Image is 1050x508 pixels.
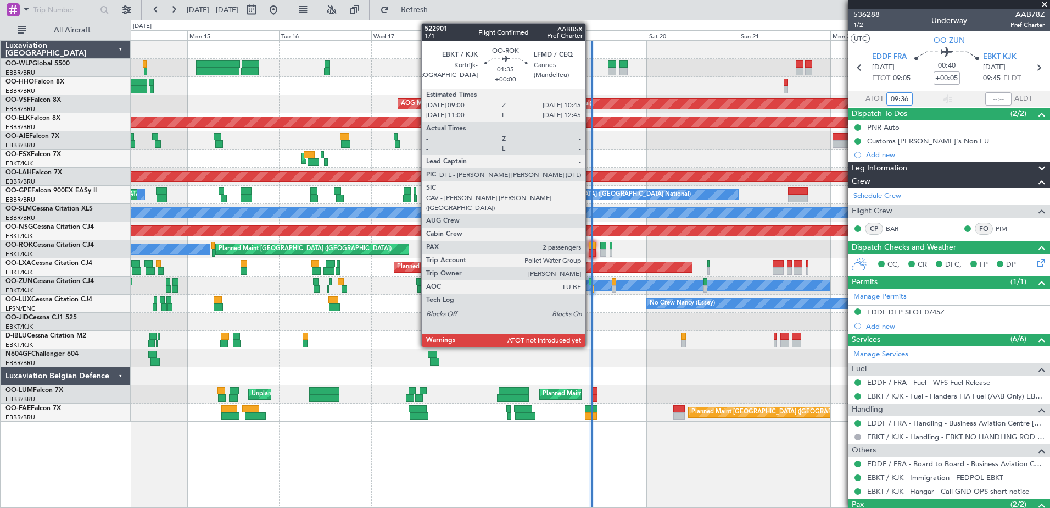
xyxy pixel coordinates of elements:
span: OO-LXA [5,260,31,267]
div: AOG Maint Kortrijk-[GEOGRAPHIC_DATA] [305,150,425,167]
div: Owner [516,277,534,294]
a: EDDF / FRA - Board to Board - Business Aviation Centre [GEOGRAPHIC_DATA] ([PERSON_NAME] Avn) EDDF... [867,459,1045,468]
a: EBBR/BRU [5,141,35,150]
div: Wed 17 [371,30,463,40]
a: EBBR/BRU [5,214,35,222]
span: 1/2 [853,20,880,30]
a: PIM [996,224,1020,234]
div: Mon 22 [830,30,922,40]
a: Manage Permits [853,291,907,302]
span: [DATE] [872,62,895,73]
input: --:-- [886,92,913,106]
div: Customs [PERSON_NAME]'s Non EU [867,136,989,146]
div: Tue 16 [279,30,371,40]
div: Planned Maint [GEOGRAPHIC_DATA] ([GEOGRAPHIC_DATA] National) [543,386,741,402]
span: OO-ROK [5,242,33,249]
a: OO-FSXFalcon 7X [5,151,61,158]
a: OO-LAHFalcon 7X [5,169,62,176]
a: OO-LXACessna Citation CJ4 [5,260,92,267]
span: OO-SLM [5,206,32,212]
span: 09:45 [983,73,1001,84]
a: BAR [886,224,911,234]
a: OO-FAEFalcon 7X [5,405,61,412]
span: [DATE] [983,62,1006,73]
a: EBBR/BRU [5,178,35,186]
span: Others [852,444,876,457]
a: OO-SLMCessna Citation XLS [5,206,93,212]
span: OO-ZUN [5,278,33,285]
span: (2/2) [1010,108,1026,119]
span: OO-ELK [5,115,30,122]
a: EBKT/KJK [5,250,33,258]
span: Flight Crew [852,205,892,218]
span: All Aircraft [29,26,116,34]
span: ATOT [865,93,884,104]
div: Fri 19 [555,30,646,40]
span: EBKT KJK [983,52,1017,63]
a: EBKT/KJK [5,159,33,168]
a: OO-ZUNCessna Citation CJ4 [5,278,94,285]
a: EBBR/BRU [5,413,35,422]
a: EBKT/KJK [5,323,33,331]
span: N604GF [5,351,31,357]
a: EBBR/BRU [5,69,35,77]
button: UTC [851,34,870,43]
div: AOG Maint [GEOGRAPHIC_DATA] ([GEOGRAPHIC_DATA] National) [401,96,591,112]
a: EBBR/BRU [5,123,35,131]
span: Permits [852,276,878,289]
span: OO-VSF [5,97,31,103]
a: OO-AIEFalcon 7X [5,133,59,140]
span: (6/6) [1010,333,1026,345]
span: OO-NSG [5,224,33,230]
span: ELDT [1003,73,1021,84]
span: Services [852,334,880,346]
span: OO-JID [5,314,29,321]
span: Leg Information [852,162,907,175]
span: DP [1006,259,1016,270]
button: Refresh [375,1,441,19]
a: OO-ELKFalcon 8X [5,115,60,122]
a: OO-ROKCessna Citation CJ4 [5,242,94,249]
a: N604GFChallenger 604 [5,351,79,357]
span: Dispatch Checks and Weather [852,241,956,254]
div: PNR Auto [867,123,900,132]
a: EBBR/BRU [5,359,35,367]
a: EBBR/BRU [5,395,35,404]
span: 00:40 [938,60,956,71]
button: All Aircraft [12,21,119,39]
span: ETOT [872,73,890,84]
span: OO-LUX [5,296,31,303]
span: Refresh [392,6,438,14]
span: OO-LAH [5,169,32,176]
span: Handling [852,404,883,416]
a: D-IBLUCessna Citation M2 [5,333,86,339]
input: --:-- [985,92,1012,106]
span: EDDF FRA [872,52,907,63]
span: 09:05 [893,73,911,84]
div: Planned Maint [GEOGRAPHIC_DATA] ([GEOGRAPHIC_DATA] National) [691,404,890,421]
div: Unplanned Maint [GEOGRAPHIC_DATA]-[GEOGRAPHIC_DATA] [490,277,668,294]
span: ALDT [1014,93,1032,104]
a: OO-JIDCessna CJ1 525 [5,314,77,321]
a: EBKT / KJK - Handling - EBKT NO HANDLING RQD FOR CJ [867,432,1045,441]
span: Crew [852,175,870,188]
div: Add new [866,150,1045,159]
div: No Crew [GEOGRAPHIC_DATA] ([GEOGRAPHIC_DATA] National) [507,186,691,203]
div: [DATE] [133,22,152,31]
div: Planned Maint [GEOGRAPHIC_DATA] ([GEOGRAPHIC_DATA]) [219,241,392,257]
div: FO [975,223,993,235]
div: Sun 14 [96,30,187,40]
a: EBBR/BRU [5,87,35,95]
a: EBKT / KJK - Fuel - Flanders FIA Fuel (AAB Only) EBKT / KJK [867,391,1045,401]
a: EBKT/KJK [5,286,33,295]
div: Thu 18 [463,30,555,40]
a: Manage Services [853,349,908,360]
div: Sun 21 [739,30,830,40]
a: EBKT / KJK - Immigration - FEDPOL EBKT [867,473,1003,482]
a: Schedule Crew [853,191,901,202]
a: OO-VSFFalcon 8X [5,97,61,103]
span: AAB78Z [1010,9,1045,20]
span: CC, [887,259,900,270]
a: OO-LUMFalcon 7X [5,387,63,394]
a: EBKT/KJK [5,268,33,277]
